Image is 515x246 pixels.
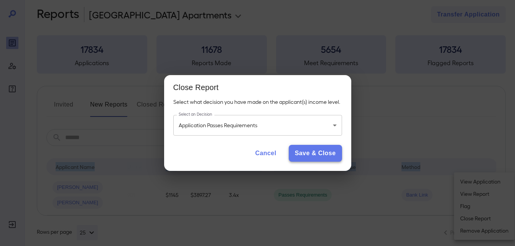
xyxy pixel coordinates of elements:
button: Save & Close [289,145,342,162]
label: Select an Decision [179,112,212,117]
button: Cancel [249,145,282,162]
h2: Close Report [164,75,351,98]
p: Select what decision you have made on the applicant(s) income level. [173,98,342,106]
div: Application Passes Requirements [173,115,342,135]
